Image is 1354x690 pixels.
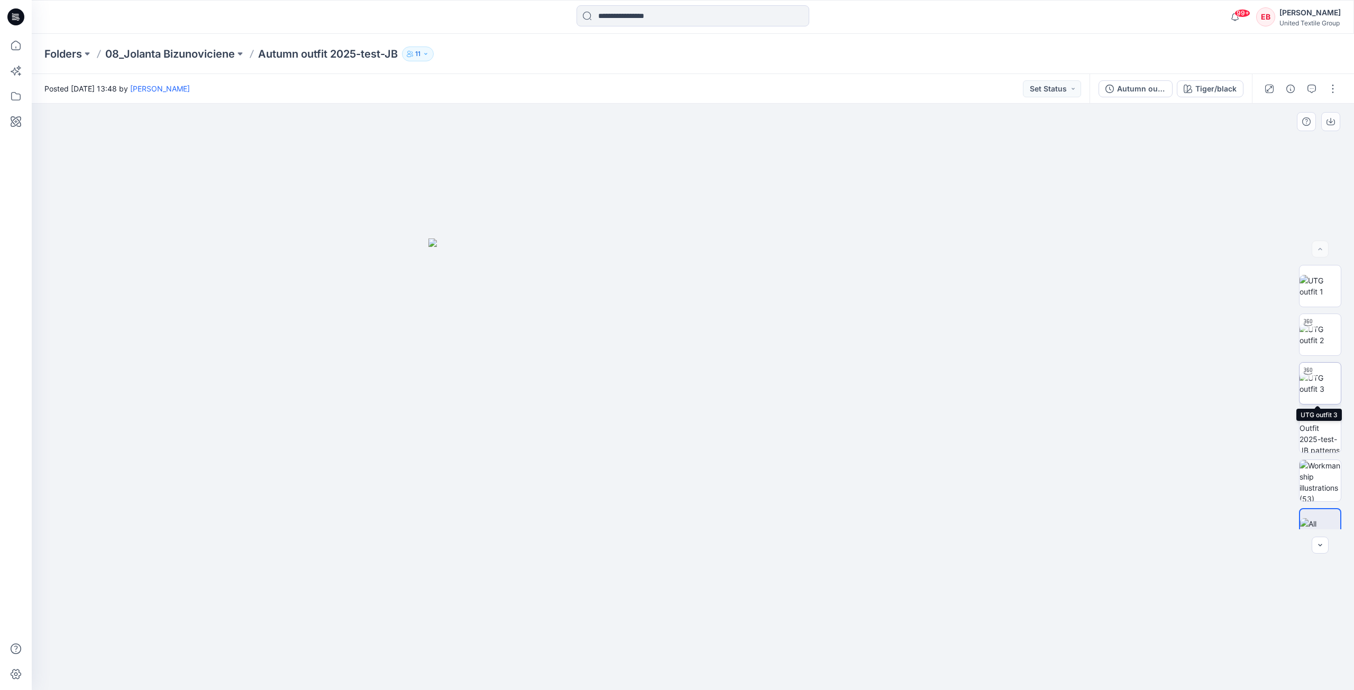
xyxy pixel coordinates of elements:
[1300,518,1340,540] img: All colorways
[1279,6,1341,19] div: [PERSON_NAME]
[258,47,398,61] p: Autumn outfit 2025-test-JB
[1177,80,1243,97] button: Tiger/black
[1300,460,1341,501] img: Workmanship illustrations (53)
[130,84,190,93] a: [PERSON_NAME]
[1195,83,1237,95] div: Tiger/black
[1300,372,1341,394] img: UTG outfit 3
[415,48,420,60] p: 11
[105,47,235,61] a: 08_Jolanta Bizunoviciene
[1300,411,1341,453] img: Autumn Outfit 2025-test-JB patterns
[1099,80,1173,97] button: Autumn outfit 2025-test-JB
[44,83,190,94] span: Posted [DATE] 13:48 by
[1279,19,1341,27] div: United Textile Group
[402,47,434,61] button: 11
[1300,275,1341,297] img: UTG outfit 1
[1117,83,1166,95] div: Autumn outfit 2025-test-JB
[1234,9,1250,17] span: 99+
[1300,324,1341,346] img: UTG outfit 2
[1282,80,1299,97] button: Details
[44,47,82,61] a: Folders
[1256,7,1275,26] div: EB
